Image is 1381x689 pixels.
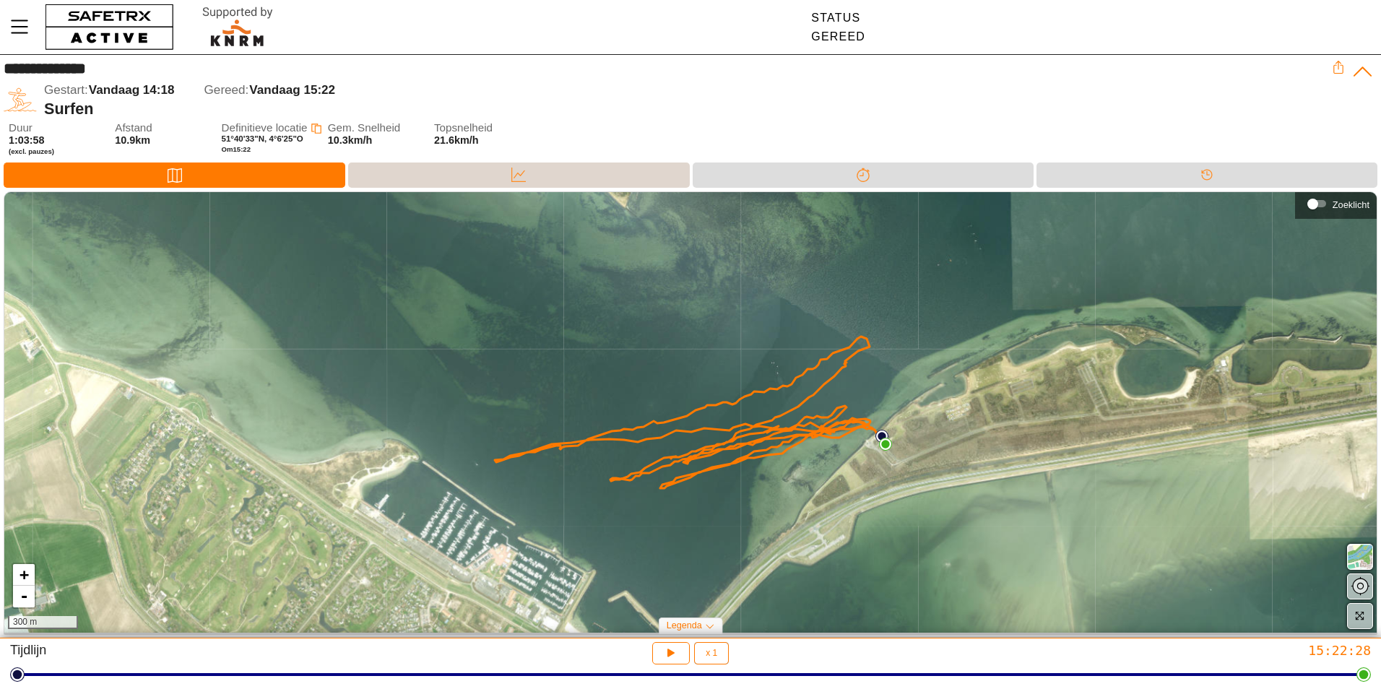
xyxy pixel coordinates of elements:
[222,121,308,134] span: Definitieve locatie
[4,83,37,116] img: SURFING.svg
[4,162,345,188] div: Kaart
[667,620,702,630] span: Legenda
[328,122,420,134] span: Gem. Snelheid
[204,83,249,97] span: Gereed:
[222,134,303,143] span: 51°40'33"N, 4°6'25"O
[1036,162,1377,188] div: Tijdlijn
[706,649,717,657] span: x 1
[811,30,865,43] div: Gereed
[875,430,888,443] img: PathStart.svg
[1333,199,1369,210] div: Zoeklicht
[13,564,35,586] a: Zoom in
[8,616,78,629] div: 300 m
[9,134,45,146] span: 1:03:58
[9,122,101,134] span: Duur
[13,586,35,607] a: Zoom out
[222,145,251,153] span: Om 15:22
[44,83,88,97] span: Gestart:
[328,134,373,146] span: 10.3km/h
[879,438,892,451] img: PathEnd.svg
[1302,193,1369,214] div: Zoeklicht
[434,122,527,134] span: Topsnelheid
[434,134,479,146] span: 21.6km/h
[44,100,1332,118] div: Surfen
[9,147,101,156] span: (excl. pauzes)
[922,642,1371,659] div: 15:22:28
[249,83,335,97] span: Vandaag 15:22
[10,642,459,664] div: Tijdlijn
[186,4,290,51] img: RescueLogo.svg
[115,134,150,146] span: 10.9km
[694,642,729,664] button: x 1
[89,83,175,97] span: Vandaag 14:18
[348,162,689,188] div: Data
[115,122,207,134] span: Afstand
[811,12,865,25] div: Status
[693,162,1034,188] div: Splitsen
